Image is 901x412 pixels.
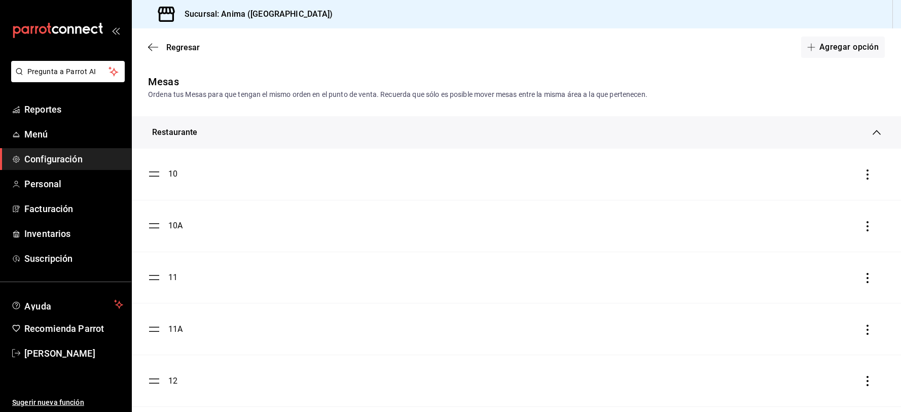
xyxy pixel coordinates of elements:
a: Pregunta a Parrot AI [7,74,125,84]
div: 12 [168,375,177,387]
span: Pregunta a Parrot AI [27,66,109,77]
div: Mesas [148,74,179,89]
span: Reportes [24,102,123,116]
span: Facturación [24,202,123,216]
h3: Sucursal: Anima ([GEOGRAPHIC_DATA]) [176,8,333,20]
div: Restaurante [132,116,901,149]
div: 11A [168,323,183,335]
span: Configuración [24,152,123,166]
div: Ordena tus Mesas para que tengan el mismo orden en el punto de venta. Recuerda que sólo es posibl... [148,89,885,100]
button: Pregunta a Parrot AI [11,61,125,82]
span: Ayuda [24,298,110,311]
span: Personal [24,177,123,191]
span: Sugerir nueva función [12,397,123,408]
div: 10 [168,168,177,180]
button: Agregar opción [801,37,885,58]
div: Restaurante [152,126,197,139]
div: 10A [168,220,183,232]
span: Regresar [166,43,200,52]
span: Recomienda Parrot [24,322,123,335]
span: Suscripción [24,252,123,265]
span: Menú [24,127,123,141]
div: 11 [168,271,177,284]
span: Inventarios [24,227,123,241]
span: [PERSON_NAME] [24,347,123,360]
button: Regresar [148,43,200,52]
button: open_drawer_menu [112,26,120,35]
